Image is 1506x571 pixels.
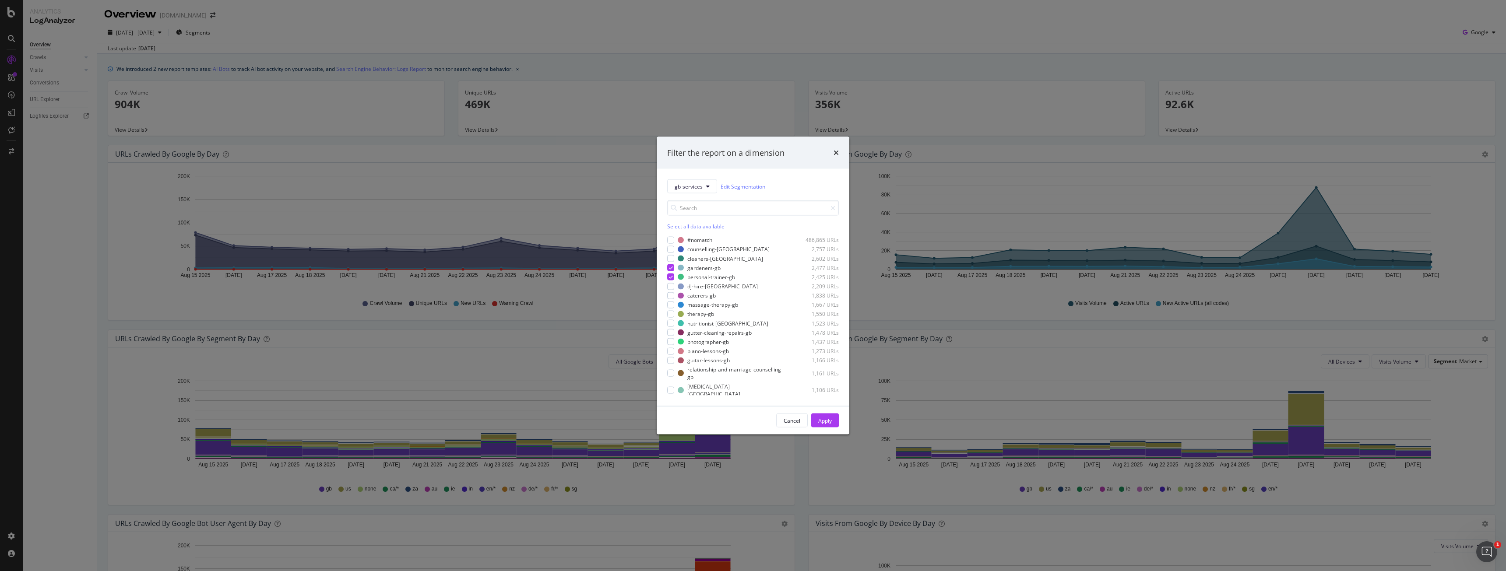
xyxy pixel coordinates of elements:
[796,273,839,280] div: 2,425 URLs
[784,417,800,424] div: Cancel
[687,338,729,345] div: photographer-gb
[687,347,729,355] div: piano-lessons-gb
[796,264,839,271] div: 2,477 URLs
[687,273,735,280] div: personal-trainer-gb
[687,255,763,262] div: cleaners-[GEOGRAPHIC_DATA]
[721,182,765,191] a: Edit Segmentation
[796,357,839,364] div: 1,166 URLs
[687,382,784,397] div: [MEDICAL_DATA]-[GEOGRAPHIC_DATA]
[687,357,730,364] div: guitar-lessons-gb
[796,310,839,318] div: 1,550 URLs
[687,264,721,271] div: gardeners-gb
[687,301,738,308] div: massage-therapy-gb
[818,417,832,424] div: Apply
[1476,541,1497,562] iframe: Intercom live chat
[667,179,717,193] button: gb-services
[796,347,839,355] div: 1,273 URLs
[687,245,770,253] div: counselling-[GEOGRAPHIC_DATA]
[687,292,716,299] div: caterers-gb
[796,329,839,336] div: 1,478 URLs
[687,236,712,244] div: #nomatch
[796,236,839,244] div: 486,865 URLs
[811,413,839,427] button: Apply
[796,292,839,299] div: 1,838 URLs
[796,386,839,394] div: 1,106 URLs
[687,319,768,327] div: nutritionist-[GEOGRAPHIC_DATA]
[796,283,839,290] div: 2,209 URLs
[657,137,849,434] div: modal
[687,283,758,290] div: dj-hire-[GEOGRAPHIC_DATA]
[796,301,839,308] div: 1,667 URLs
[687,366,785,381] div: relationship-and-marriage-counselling-gb
[687,310,714,318] div: therapy-gb
[834,147,839,158] div: times
[796,255,839,262] div: 2,602 URLs
[675,182,703,190] span: gb-services
[798,369,839,377] div: 1,161 URLs
[796,319,839,327] div: 1,523 URLs
[796,338,839,345] div: 1,437 URLs
[687,329,752,336] div: gutter-cleaning-repairs-gb
[667,147,785,158] div: Filter the report on a dimension
[667,223,839,230] div: Select all data available
[776,413,808,427] button: Cancel
[796,245,839,253] div: 2,757 URLs
[1494,541,1501,548] span: 1
[667,200,839,216] input: Search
